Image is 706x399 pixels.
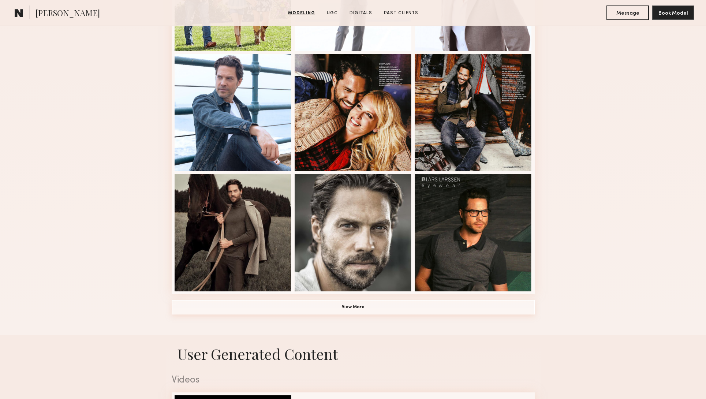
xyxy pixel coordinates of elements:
[606,5,649,20] button: Message
[172,376,535,385] div: Videos
[285,10,318,16] a: Modeling
[381,10,421,16] a: Past Clients
[36,7,100,20] span: [PERSON_NAME]
[652,10,694,16] a: Book Model
[347,10,375,16] a: Digitals
[172,300,535,314] button: View More
[166,344,541,363] h1: User Generated Content
[324,10,341,16] a: UGC
[652,5,694,20] button: Book Model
